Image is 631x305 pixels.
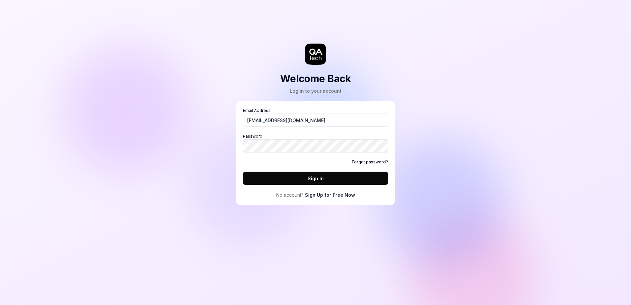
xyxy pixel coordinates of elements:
button: Sign In [243,172,388,185]
div: Log in to your account [280,87,351,94]
h2: Welcome Back [280,71,351,86]
label: Password [243,133,388,152]
a: Sign Up for Free Now [305,191,355,198]
a: Forgot password? [352,159,388,165]
input: Email Address [243,114,388,127]
label: Email Address [243,108,388,127]
input: Password [243,139,388,152]
span: No account? [276,191,304,198]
